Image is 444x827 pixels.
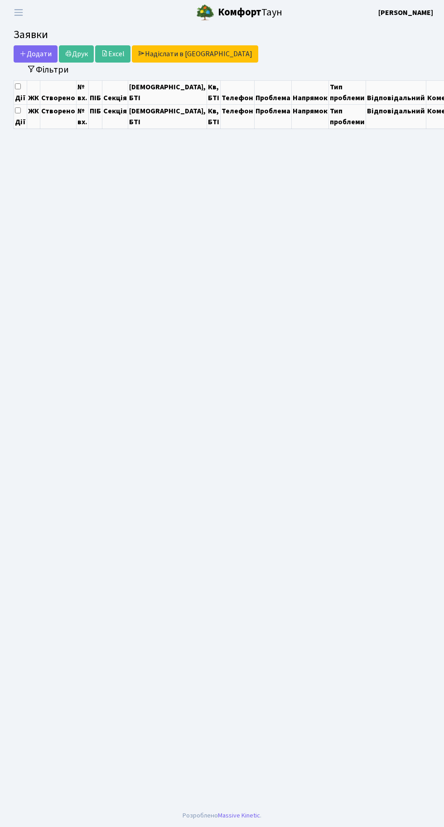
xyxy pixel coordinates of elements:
[196,4,214,22] img: logo.png
[221,104,255,128] th: Телефон
[255,80,292,104] th: Проблема
[14,104,27,128] th: Дії
[89,80,102,104] th: ПІБ
[218,5,261,19] b: Комфорт
[221,80,255,104] th: Телефон
[378,8,433,18] b: [PERSON_NAME]
[27,104,40,128] th: ЖК
[292,80,329,104] th: Напрямок
[89,104,102,128] th: ПІБ
[132,45,258,63] a: Надіслати в [GEOGRAPHIC_DATA]
[102,104,128,128] th: Секція
[14,45,58,63] a: Додати
[292,104,329,128] th: Напрямок
[128,80,207,104] th: [DEMOGRAPHIC_DATA], БТІ
[128,104,207,128] th: [DEMOGRAPHIC_DATA], БТІ
[14,80,27,104] th: Дії
[366,104,426,128] th: Відповідальний
[40,104,77,128] th: Створено
[366,80,426,104] th: Відповідальний
[218,811,260,820] a: Massive Kinetic
[40,80,77,104] th: Створено
[378,7,433,18] a: [PERSON_NAME]
[102,80,128,104] th: Секція
[329,104,366,128] th: Тип проблеми
[218,5,282,20] span: Таун
[14,27,48,43] span: Заявки
[207,80,221,104] th: Кв, БТІ
[21,63,75,77] button: Переключити фільтри
[7,5,30,20] button: Переключити навігацію
[19,49,52,59] span: Додати
[59,45,94,63] a: Друк
[77,104,89,128] th: № вх.
[207,104,221,128] th: Кв, БТІ
[183,811,261,821] div: Розроблено .
[27,80,40,104] th: ЖК
[95,45,130,63] a: Excel
[255,104,292,128] th: Проблема
[329,80,366,104] th: Тип проблеми
[77,80,89,104] th: № вх.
